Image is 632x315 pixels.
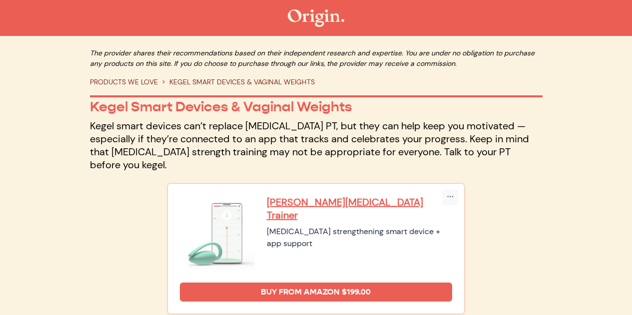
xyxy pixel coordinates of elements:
img: Elvie Pelvic Floor Trainer [180,196,255,271]
div: [MEDICAL_DATA] strengthening smart device + app support [267,226,453,250]
p: The provider shares their recommendations based on their independent research and expertise. You ... [90,48,543,69]
a: Buy from Amazon $199.00 [180,283,453,302]
a: PRODUCTS WE LOVE [90,77,158,86]
a: [PERSON_NAME][MEDICAL_DATA] Trainer [267,196,453,222]
li: KEGEL SMART DEVICES & VAGINAL WEIGHTS [158,77,315,87]
img: The Origin Shop [288,9,344,27]
p: Kegel smart devices can’t replace [MEDICAL_DATA] PT, but they can help keep you motivated — espec... [90,119,543,171]
p: Kegel Smart Devices & Vaginal Weights [90,98,543,115]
